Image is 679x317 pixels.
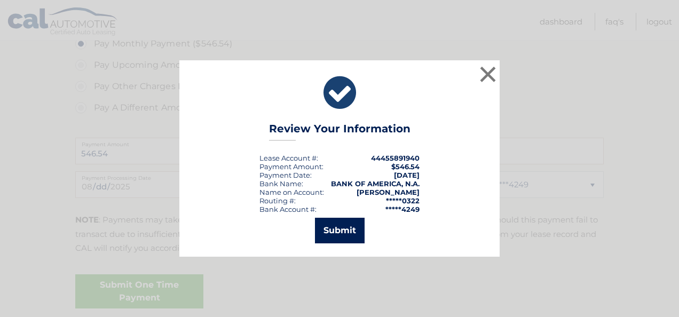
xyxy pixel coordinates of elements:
strong: 44455891940 [371,154,420,162]
div: Bank Account #: [259,205,317,213]
button: Submit [315,218,365,243]
button: × [477,64,499,85]
div: Name on Account: [259,188,324,196]
div: : [259,171,312,179]
strong: [PERSON_NAME] [357,188,420,196]
div: Routing #: [259,196,296,205]
div: Bank Name: [259,179,303,188]
span: Payment Date [259,171,310,179]
h3: Review Your Information [269,122,410,141]
div: Payment Amount: [259,162,323,171]
strong: BANK OF AMERICA, N.A. [331,179,420,188]
span: $546.54 [391,162,420,171]
div: Lease Account #: [259,154,318,162]
span: [DATE] [394,171,420,179]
